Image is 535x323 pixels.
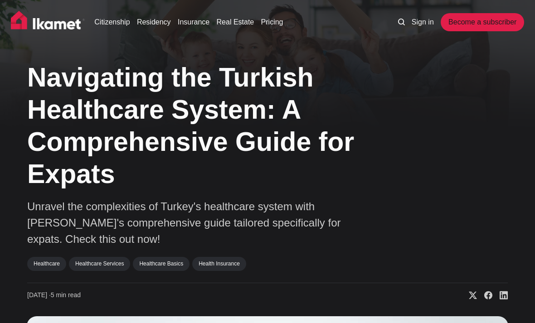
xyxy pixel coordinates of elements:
a: Healthcare Basics [133,257,190,270]
a: Share on Linkedin [492,291,508,300]
a: Become a subscriber [441,13,524,31]
a: Pricing [261,17,283,28]
a: Sign in [412,17,434,28]
a: Residency [137,17,171,28]
a: Citizenship [94,17,130,28]
a: Healthcare Services [69,257,130,270]
p: Unravel the complexities of Turkey's healthcare system with [PERSON_NAME]'s comprehensive guide t... [27,198,345,247]
a: Real Estate [217,17,254,28]
a: Health Insurance [192,257,246,270]
a: Insurance [178,17,209,28]
img: Ikamet home [11,11,85,34]
a: Share on X [462,291,477,300]
a: Share on Facebook [477,291,492,300]
span: [DATE] ∙ [27,291,51,299]
h1: Navigating the Turkish Healthcare System: A Comprehensive Guide for Expats [27,62,390,190]
time: 5 min read [27,291,81,300]
a: Healthcare [27,257,66,270]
